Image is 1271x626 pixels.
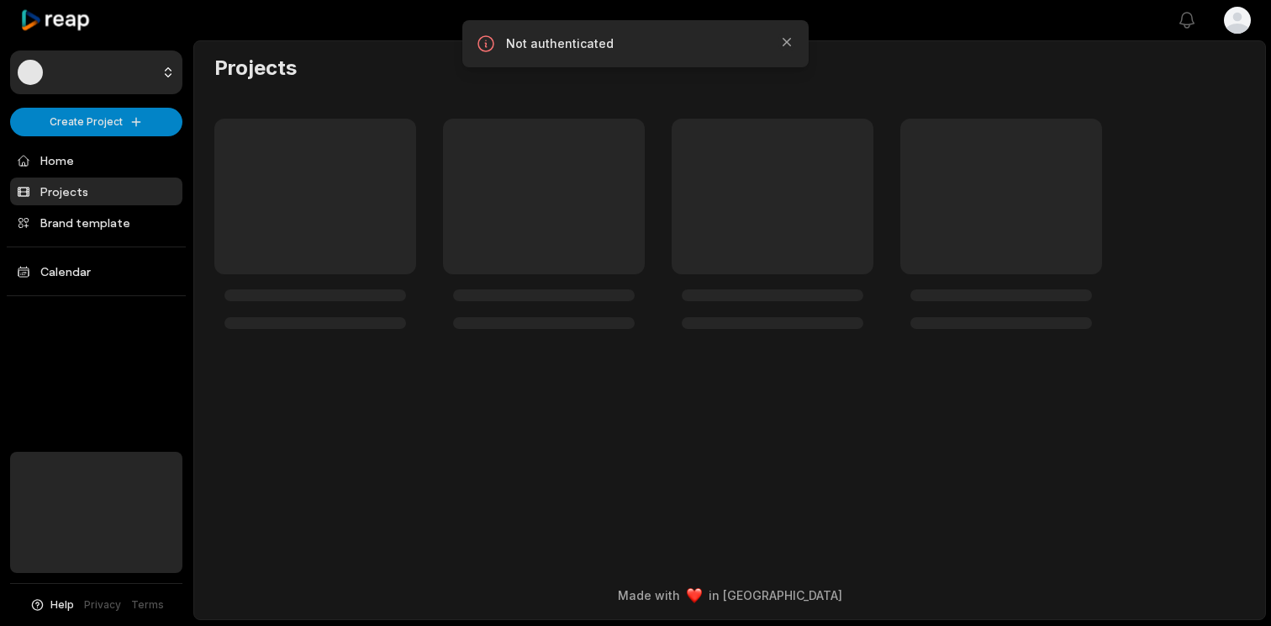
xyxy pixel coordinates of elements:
[10,178,182,205] a: Projects
[131,597,164,613] a: Terms
[10,257,182,285] a: Calendar
[10,209,182,236] a: Brand template
[209,586,1250,604] div: Made with in [GEOGRAPHIC_DATA]
[50,597,74,613] span: Help
[214,55,297,82] h2: Projects
[29,597,74,613] button: Help
[687,588,702,603] img: heart emoji
[84,597,121,613] a: Privacy
[506,35,765,52] p: Not authenticated
[10,146,182,174] a: Home
[10,108,182,136] button: Create Project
